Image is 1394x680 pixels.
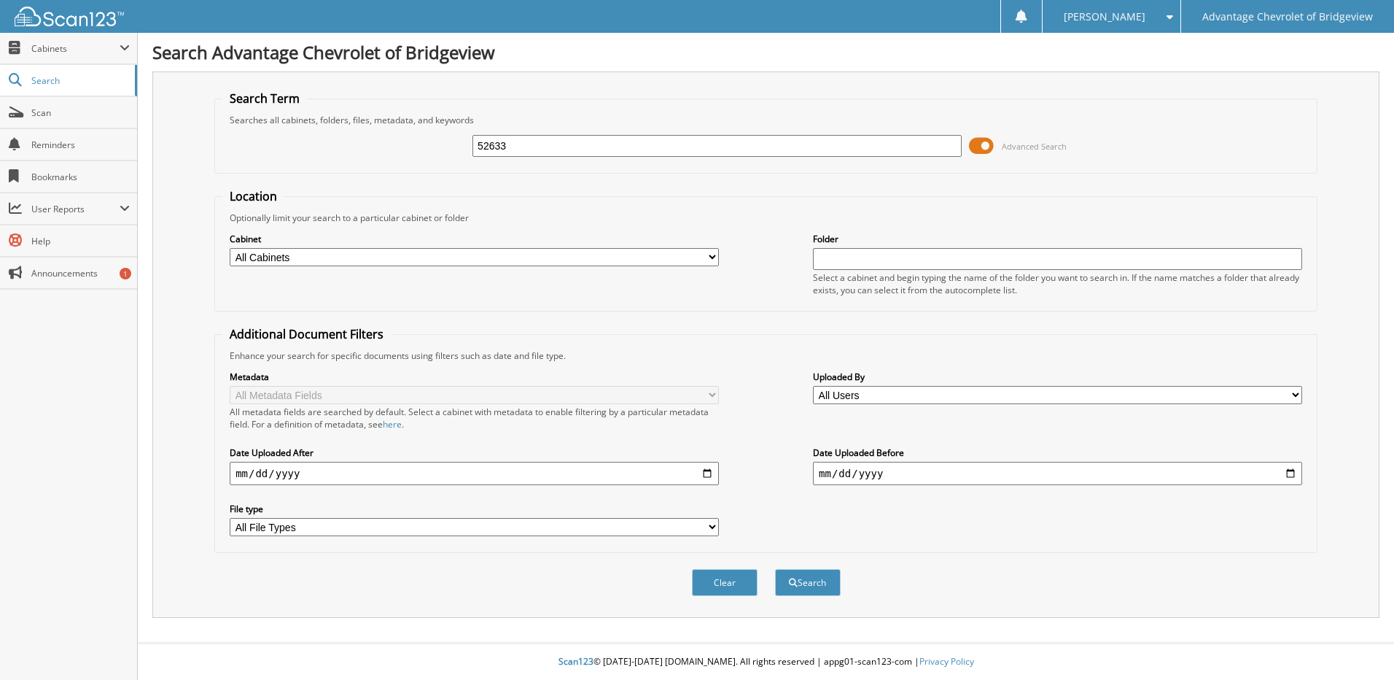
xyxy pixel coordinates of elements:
[230,503,719,515] label: File type
[383,418,402,430] a: here
[230,447,719,459] label: Date Uploaded After
[31,42,120,55] span: Cabinets
[222,326,391,342] legend: Additional Document Filters
[31,203,120,215] span: User Reports
[31,235,130,247] span: Help
[1064,12,1145,21] span: [PERSON_NAME]
[1002,141,1067,152] span: Advanced Search
[222,188,284,204] legend: Location
[31,171,130,183] span: Bookmarks
[222,349,1309,362] div: Enhance your search for specific documents using filters such as date and file type.
[222,114,1309,126] div: Searches all cabinets, folders, files, metadata, and keywords
[813,462,1302,485] input: end
[138,644,1394,680] div: © [DATE]-[DATE] [DOMAIN_NAME]. All rights reserved | appg01-scan123-com |
[919,655,974,668] a: Privacy Policy
[813,371,1302,383] label: Uploaded By
[1202,12,1373,21] span: Advantage Chevrolet of Bridgeview
[230,462,719,485] input: start
[692,569,758,596] button: Clear
[152,40,1379,64] h1: Search Advantage Chevrolet of Bridgeview
[31,267,130,279] span: Announcements
[230,233,719,245] label: Cabinet
[813,233,1302,245] label: Folder
[222,212,1309,224] div: Optionally limit your search to a particular cabinet or folder
[558,655,593,668] span: Scan123
[31,107,130,119] span: Scan
[775,569,841,596] button: Search
[813,447,1302,459] label: Date Uploaded Before
[31,74,128,87] span: Search
[813,271,1302,296] div: Select a cabinet and begin typing the name of the folder you want to search in. If the name match...
[230,406,719,430] div: All metadata fields are searched by default. Select a cabinet with metadata to enable filtering b...
[222,90,307,107] legend: Search Term
[15,7,124,26] img: scan123-logo-white.svg
[230,371,719,383] label: Metadata
[31,139,130,151] span: Reminders
[120,268,131,279] div: 1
